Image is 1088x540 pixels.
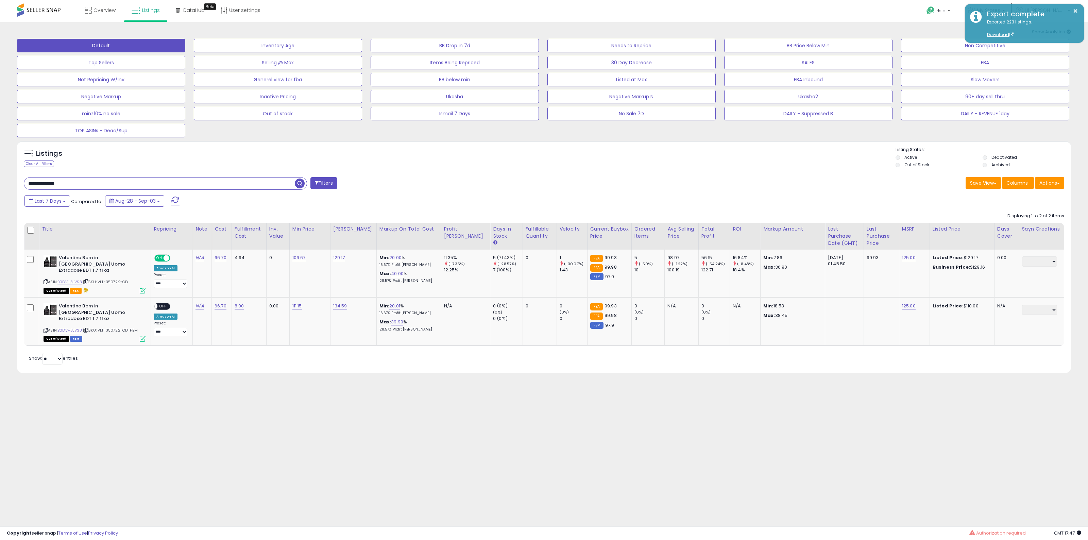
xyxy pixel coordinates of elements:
[115,198,156,204] span: Aug-28 - Sep-03
[195,303,204,309] a: N/A
[194,73,362,86] button: Generel view for fba
[215,254,226,261] a: 66.70
[560,225,584,233] div: Velocity
[44,303,146,341] div: ASIN:
[560,316,587,322] div: 0
[605,273,614,280] span: 97.9
[605,254,617,261] span: 99.93
[204,3,216,10] div: Tooltip anchor
[763,303,773,309] strong: Min:
[933,303,989,309] div: $110.00
[105,195,164,207] button: Aug-28 - Sep-03
[235,225,263,240] div: Fulfillment Cost
[142,7,160,14] span: Listings
[763,313,820,319] p: 38.45
[371,56,539,69] button: Items Being Repriced
[493,240,497,246] small: Days In Stock.
[867,225,896,247] div: Last Purchase Price
[547,90,716,103] button: Negative Markup N
[724,107,893,120] button: DAILY - Suppressed B
[70,288,82,294] span: FBA
[724,90,893,103] button: Ukasha2
[83,327,138,333] span: | SKU: VLT-350722-CD-FBM
[904,162,929,168] label: Out of Stock
[896,147,1071,153] p: Listing States:
[733,303,755,309] div: N/A
[310,177,337,189] button: Filters
[763,312,775,319] strong: Max:
[590,322,603,329] small: FBM
[195,225,209,233] div: Note
[667,267,698,273] div: 100.19
[966,177,1001,189] button: Save View
[194,39,362,52] button: Inventory Age
[83,279,128,285] span: | SKU: VLT-350722-CD
[391,319,403,325] a: 39.99
[379,327,436,332] p: 28.57% Profit [PERSON_NAME]
[292,254,306,261] a: 106.67
[933,255,989,261] div: $129.17
[379,319,436,332] div: %
[605,312,617,319] span: 99.98
[634,316,664,322] div: 0
[24,161,54,167] div: Clear All Filters
[724,56,893,69] button: SALES
[36,149,62,158] h5: Listings
[763,303,820,309] p: 18.53
[901,107,1069,120] button: DAILY - REVENUE 1day
[17,107,185,120] button: min>10% no sale
[371,107,539,120] button: Ismail 7 Days
[154,321,187,336] div: Preset:
[590,313,603,320] small: FBA
[379,279,436,283] p: 28.57% Profit [PERSON_NAME]
[389,254,402,261] a: 20.00
[155,255,164,261] span: ON
[371,73,539,86] button: BB below min
[195,254,204,261] a: N/A
[1002,177,1034,189] button: Columns
[701,267,730,273] div: 122.71
[1073,7,1078,15] button: ×
[379,303,390,309] b: Min:
[590,264,603,272] small: FBA
[867,255,894,261] div: 99.93
[701,255,730,261] div: 56.15
[590,255,603,262] small: FBA
[605,264,617,270] span: 99.98
[526,255,551,261] div: 0
[194,90,362,103] button: Inactive Pricing
[448,261,465,267] small: (-7.35%)
[497,261,516,267] small: (-28.57%)
[667,255,698,261] div: 98.97
[379,303,436,316] div: %
[724,73,893,86] button: FBA Inbound
[933,264,970,270] b: Business Price:
[379,319,391,325] b: Max:
[269,225,287,240] div: Inv. value
[828,255,859,267] div: [DATE] 01:45:50
[733,225,758,233] div: ROI
[763,264,820,270] p: 36.90
[667,303,693,309] div: N/A
[379,311,436,316] p: 16.67% Profit [PERSON_NAME]
[269,255,284,261] div: 0
[901,56,1069,69] button: FBA
[936,8,946,14] span: Help
[997,255,1014,261] div: 0.00
[1006,180,1028,186] span: Columns
[997,303,1014,309] div: N/A
[828,225,861,247] div: Last Purchase Date (GMT)
[547,107,716,120] button: No Sale 7D
[71,198,102,205] span: Compared to:
[371,39,539,52] button: BB Drop in 7d
[59,255,141,275] b: Valentino Born in [GEOGRAPHIC_DATA] Uomo Extradose EDT 1.7 fl oz
[921,1,957,22] a: Help
[389,303,400,309] a: 20.01
[493,303,523,309] div: 0 (0%)
[333,225,374,233] div: [PERSON_NAME]
[44,303,57,317] img: 41tA3StZjpL._SL40_.jpg
[235,303,244,309] a: 8.00
[737,261,754,267] small: (-8.48%)
[269,303,284,309] div: 0.00
[154,273,187,288] div: Preset:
